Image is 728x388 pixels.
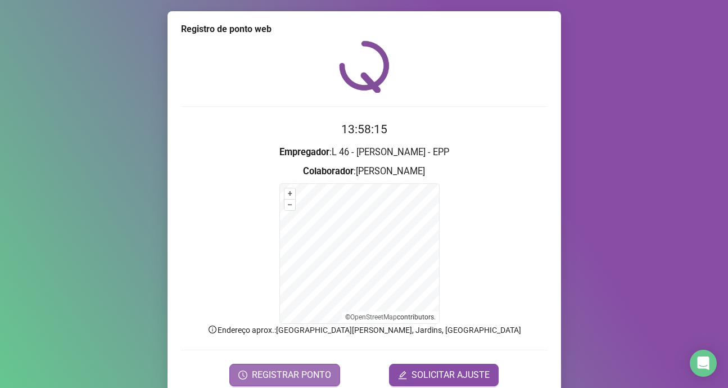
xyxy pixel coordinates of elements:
strong: Colaborador [303,166,354,177]
p: Endereço aprox. : [GEOGRAPHIC_DATA][PERSON_NAME], Jardins, [GEOGRAPHIC_DATA] [181,324,548,336]
li: © contributors. [345,313,436,321]
span: clock-circle [238,371,247,380]
div: Open Intercom Messenger [690,350,717,377]
h3: : L 46 - [PERSON_NAME] - EPP [181,145,548,160]
button: + [284,188,295,199]
span: edit [398,371,407,380]
a: OpenStreetMap [350,313,397,321]
strong: Empregador [279,147,329,157]
button: – [284,200,295,210]
span: SOLICITAR AJUSTE [412,368,490,382]
button: editSOLICITAR AJUSTE [389,364,499,386]
time: 13:58:15 [341,123,387,136]
div: Registro de ponto web [181,22,548,36]
img: QRPoint [339,40,390,93]
h3: : [PERSON_NAME] [181,164,548,179]
span: REGISTRAR PONTO [252,368,331,382]
button: REGISTRAR PONTO [229,364,340,386]
span: info-circle [207,324,218,335]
